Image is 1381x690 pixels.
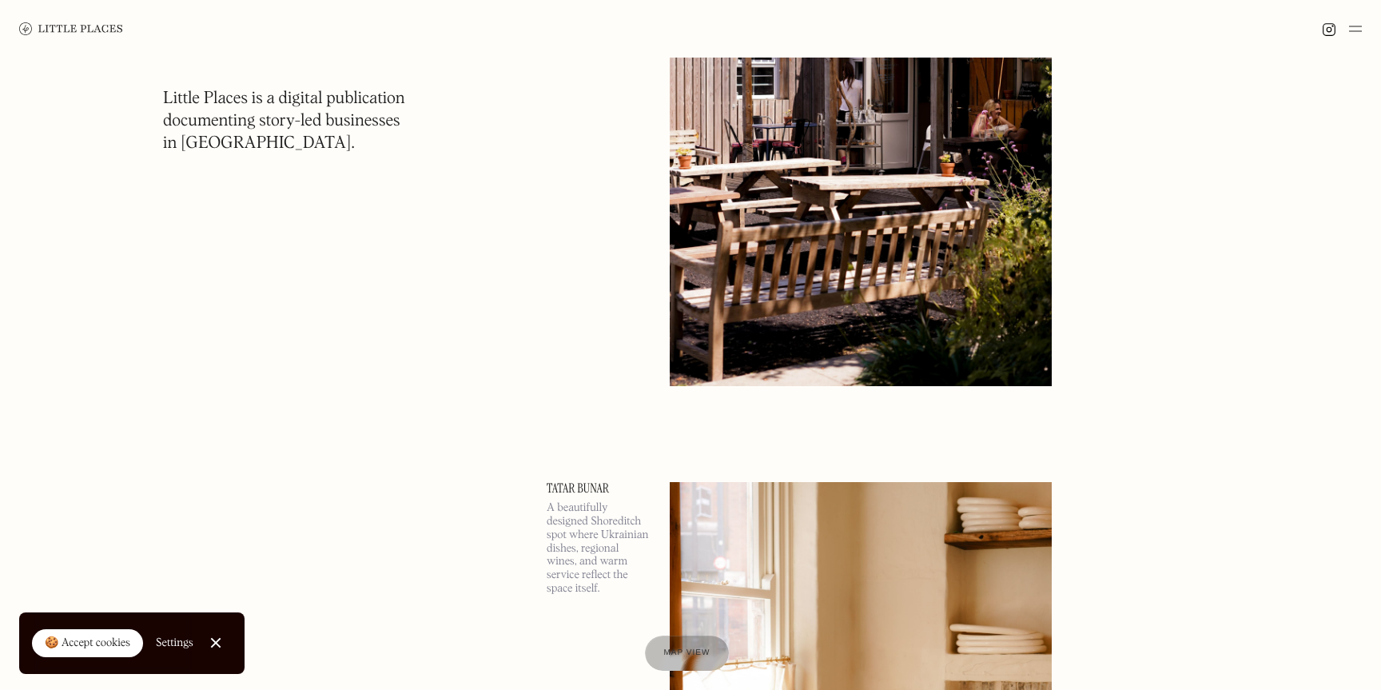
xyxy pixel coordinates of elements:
span: Map view [664,648,710,657]
a: Tatar Bunar [547,482,651,495]
p: A beautifully designed Shoreditch spot where Ukrainian dishes, regional wines, and warm service r... [547,501,651,596]
a: Map view [645,636,730,671]
h1: Little Places is a digital publication documenting story-led businesses in [GEOGRAPHIC_DATA]. [163,88,405,155]
a: 🍪 Accept cookies [32,629,143,658]
div: Settings [156,637,193,648]
a: Close Cookie Popup [200,627,232,659]
a: Settings [156,625,193,661]
div: 🍪 Accept cookies [45,636,130,652]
